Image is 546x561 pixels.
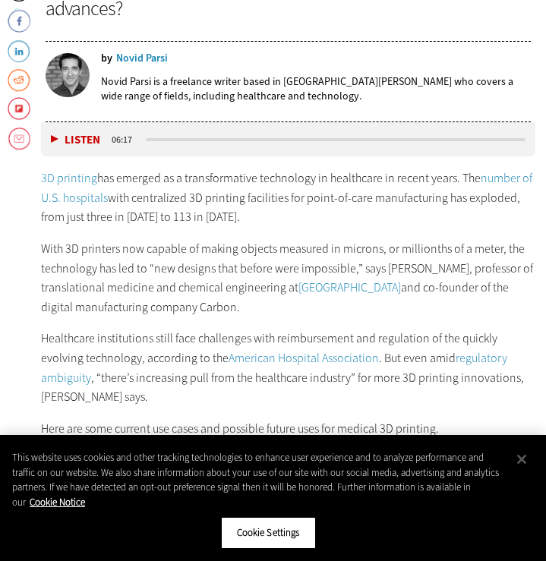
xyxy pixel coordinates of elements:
a: number of U.S. hospitals [41,170,532,206]
div: media player [41,122,536,156]
img: Novid Parsi [46,53,90,97]
button: Listen [51,134,100,146]
a: regulatory ambiguity [41,350,507,386]
p: Novid Parsi is a freelance writer based in [GEOGRAPHIC_DATA][PERSON_NAME] who covers a wide range... [101,74,531,103]
button: Close [505,443,538,476]
button: Cookie Settings [221,517,316,549]
a: Novid Parsi [116,53,168,64]
p: has emerged as a transformative technology in healthcare in recent years. The with centralized 3D... [41,169,536,227]
p: With 3D printers now capable of making objects measured in microns, or millionths of a meter, the... [41,239,536,317]
p: Here are some current use cases and possible future uses for medical 3D printing. [41,419,536,439]
a: [GEOGRAPHIC_DATA] [298,279,401,295]
p: Healthcare institutions still face challenges with reimbursement and regulation of the quickly ev... [41,329,536,406]
span: by [101,53,112,64]
a: American Hospital Association [229,350,379,366]
a: 3D printing [41,170,97,186]
div: duration [109,133,144,147]
div: This website uses cookies and other tracking technologies to enhance user experience and to analy... [12,450,507,509]
a: More information about your privacy [30,496,85,509]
